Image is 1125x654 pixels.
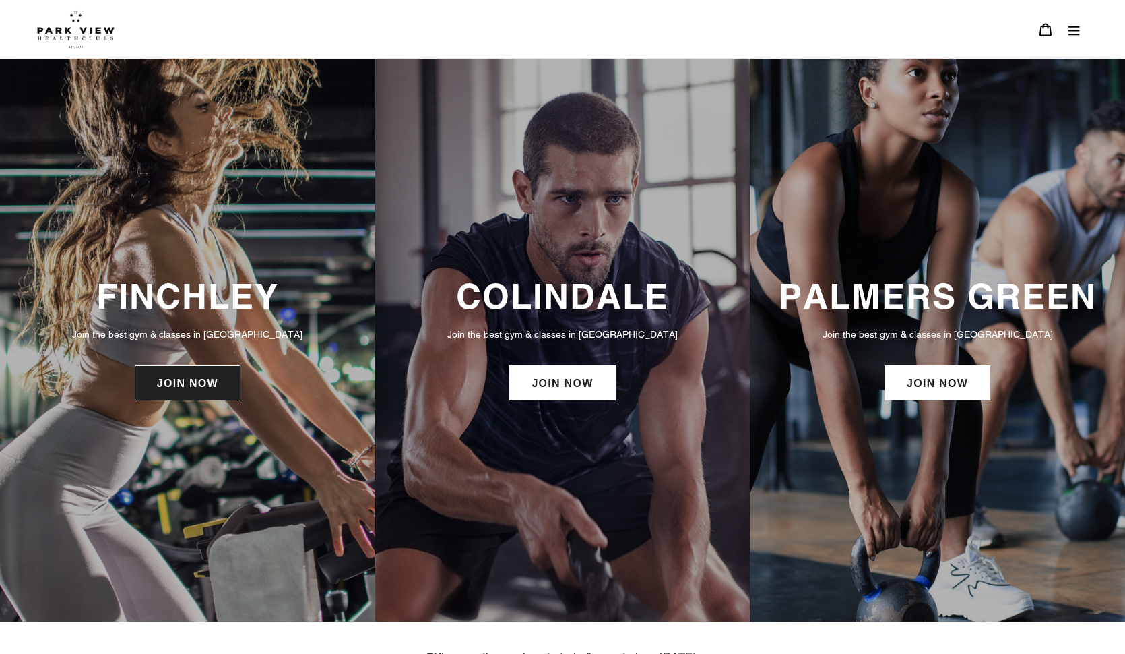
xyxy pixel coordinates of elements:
p: Join the best gym & classes in [GEOGRAPHIC_DATA] [763,327,1112,342]
a: JOIN NOW: Finchley Membership [135,365,240,400]
h3: FINCHLEY [13,276,362,317]
h3: COLINDALE [389,276,737,317]
a: JOIN NOW: Colindale Membership [509,365,615,400]
p: Join the best gym & classes in [GEOGRAPHIC_DATA] [13,327,362,342]
a: JOIN NOW: Palmers Green Membership [885,365,990,400]
h3: PALMERS GREEN [763,276,1112,317]
button: Menu [1060,15,1088,44]
img: Park view health clubs is a gym near you. [37,10,115,48]
p: Join the best gym & classes in [GEOGRAPHIC_DATA] [389,327,737,342]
